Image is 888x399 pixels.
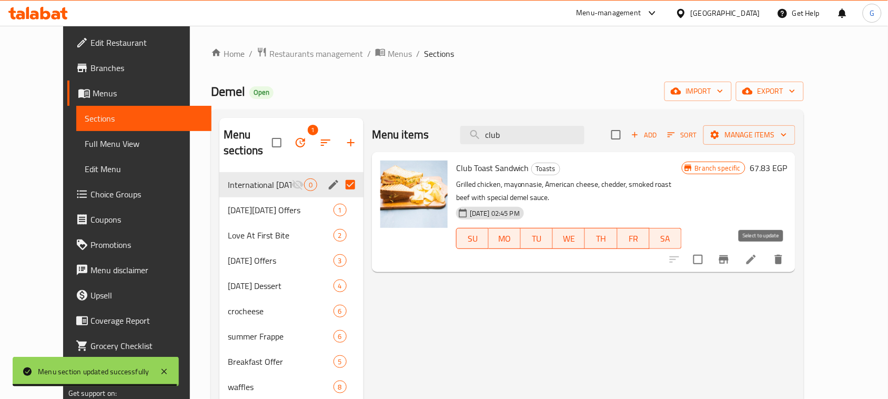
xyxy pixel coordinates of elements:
span: [DATE] Offers [228,254,334,267]
button: Sort [665,127,699,143]
span: waffles [228,381,334,393]
span: Sort sections [313,130,338,155]
div: items [334,381,347,393]
span: Menu disclaimer [90,264,203,276]
span: Sort [668,129,697,141]
span: 6 [334,332,346,342]
span: 5 [334,357,346,367]
span: Upsell [90,289,203,302]
div: [DATE][DATE] Offers1 [219,197,364,223]
span: Coupons [90,213,203,226]
a: Upsell [67,283,211,308]
span: summer Frappe [228,330,334,343]
span: [DATE][DATE] Offers [228,204,334,216]
div: items [334,355,347,368]
div: summer Frappe6 [219,324,364,349]
div: [DATE] Dessert4 [219,273,364,298]
span: 1 [334,205,346,215]
span: Bulk update [288,130,313,155]
a: Edit Restaurant [67,30,211,55]
div: Black Friday Offers [228,204,334,216]
h2: Menu items [372,127,429,143]
h2: Menu sections [224,127,272,158]
span: Coverage Report [90,314,203,327]
div: International Potato Day [228,178,291,191]
span: Menus [93,87,203,99]
div: items [334,229,347,242]
span: Breakfast Offer [228,355,334,368]
button: import [664,82,732,101]
a: Choice Groups [67,182,211,207]
button: SU [456,228,489,249]
button: WE [553,228,585,249]
div: items [304,178,317,191]
div: Toasts [531,163,560,175]
div: Menu section updated successfully [38,366,149,377]
div: Open [249,86,274,99]
div: Ramadan Dessert [228,280,334,292]
span: import [673,85,723,98]
div: items [334,204,347,216]
a: Edit Menu [76,156,211,182]
button: Add section [338,130,364,155]
span: Sections [85,112,203,125]
div: crocheese [228,305,334,317]
span: Edit Menu [85,163,203,175]
span: Grocery Checklist [90,340,203,352]
span: 1 [308,125,318,135]
div: Breakfast Offer5 [219,349,364,374]
p: Grilled chicken, mayonnasie, American cheese, chedder, smoked roast beef with special demel sauce. [456,178,682,204]
a: Sections [76,106,211,131]
div: [GEOGRAPHIC_DATA] [691,7,760,19]
button: delete [766,247,791,272]
span: Sort items [661,127,703,143]
span: Demel [211,79,245,103]
span: 6 [334,306,346,316]
span: Club Toast Sandwich [456,160,529,176]
a: Branches [67,55,211,81]
span: FR [622,231,645,246]
span: Add item [627,127,661,143]
span: Sections [424,47,454,60]
button: export [736,82,804,101]
span: SU [461,231,485,246]
span: G [870,7,874,19]
a: Coupons [67,207,211,232]
span: 3 [334,256,346,266]
span: MO [493,231,517,246]
span: Toasts [532,163,560,175]
span: Edit Restaurant [90,36,203,49]
a: Edit menu item [745,253,758,266]
span: TU [525,231,549,246]
span: Manage items [712,128,787,142]
button: TU [521,228,553,249]
span: Menus [388,47,412,60]
button: SA [650,228,682,249]
a: Coverage Report [67,308,211,333]
li: / [249,47,253,60]
div: [DATE] Offers3 [219,248,364,273]
span: 2 [334,231,346,241]
span: Select section [605,124,627,146]
span: Promotions [90,238,203,251]
div: items [334,254,347,267]
span: Branch specific [691,163,745,173]
span: Full Menu View [85,137,203,150]
span: Open [249,88,274,97]
a: Restaurants management [257,47,363,61]
li: / [416,47,420,60]
div: items [334,330,347,343]
span: export [744,85,795,98]
span: Love At First Bite [228,229,334,242]
a: Grocery Checklist [67,333,211,358]
div: crocheese6 [219,298,364,324]
span: Restaurants management [269,47,363,60]
a: Menus [375,47,412,61]
span: SA [654,231,678,246]
span: 4 [334,281,346,291]
a: Promotions [67,232,211,257]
